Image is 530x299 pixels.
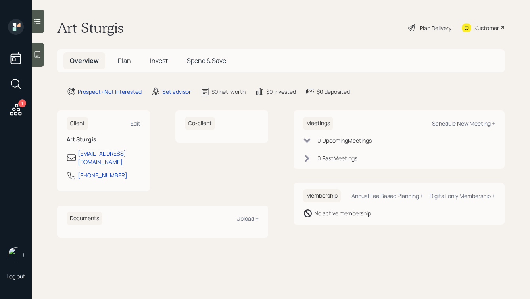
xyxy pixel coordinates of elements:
[118,56,131,65] span: Plan
[303,189,341,202] h6: Membership
[211,88,246,96] div: $0 net-worth
[57,19,123,36] h1: Art Sturgis
[67,117,88,130] h6: Client
[70,56,99,65] span: Overview
[78,171,127,179] div: [PHONE_NUMBER]
[432,120,495,127] div: Schedule New Meeting +
[78,88,142,96] div: Prospect · Not Interested
[67,136,140,143] h6: Art Sturgis
[351,192,423,200] div: Annual Fee Based Planning +
[474,24,499,32] div: Kustomer
[266,88,296,96] div: $0 invested
[18,99,26,107] div: 1
[162,88,191,96] div: Set advisor
[67,212,102,225] h6: Documents
[8,247,24,263] img: hunter_neumayer.jpg
[150,56,168,65] span: Invest
[317,154,357,162] div: 0 Past Meeting s
[314,209,371,217] div: No active membership
[420,24,451,32] div: Plan Delivery
[430,192,495,200] div: Digital-only Membership +
[6,272,25,280] div: Log out
[317,88,350,96] div: $0 deposited
[185,117,215,130] h6: Co-client
[187,56,226,65] span: Spend & Save
[78,149,140,166] div: [EMAIL_ADDRESS][DOMAIN_NAME]
[303,117,333,130] h6: Meetings
[317,136,372,145] div: 0 Upcoming Meeting s
[236,215,259,222] div: Upload +
[131,120,140,127] div: Edit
